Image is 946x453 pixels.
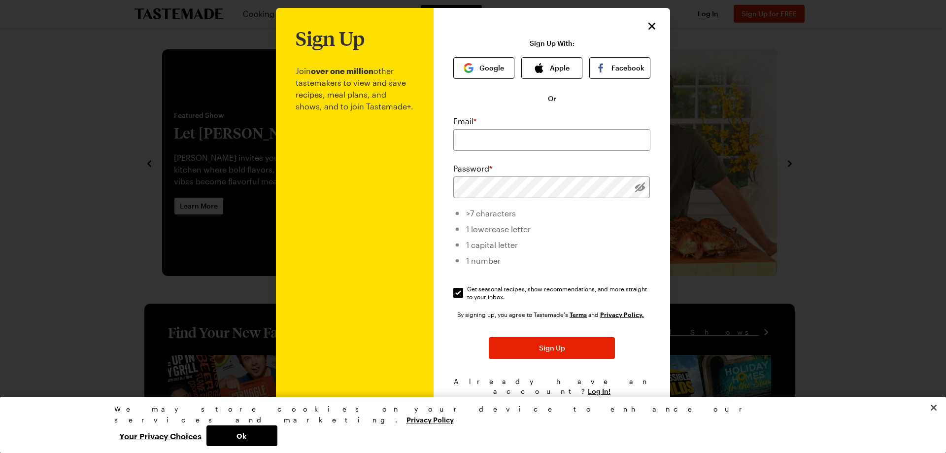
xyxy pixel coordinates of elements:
[466,209,516,218] span: >7 characters
[453,57,514,79] button: Google
[457,310,646,319] div: By signing up, you agree to Tastemade's and
[570,310,587,318] a: Tastemade Terms of Service
[311,66,373,75] b: over one million
[645,20,658,33] button: Close
[466,224,531,234] span: 1 lowercase letter
[296,28,365,49] h1: Sign Up
[466,240,518,249] span: 1 capital letter
[548,94,556,104] span: Or
[454,377,650,395] span: Already have an account?
[589,57,650,79] button: Facebook
[923,397,945,418] button: Close
[453,288,463,298] input: Get seasonal recipes, show recommendations, and more straight to your inbox.
[114,404,824,446] div: Privacy
[114,404,824,425] div: We may store cookies on your device to enhance our services and marketing.
[406,415,454,424] a: More information about your privacy, opens in a new tab
[588,386,610,396] button: Log In!
[466,256,501,265] span: 1 number
[489,337,615,359] button: Sign Up
[453,163,492,174] label: Password
[521,57,582,79] button: Apple
[114,425,206,446] button: Your Privacy Choices
[539,343,565,353] span: Sign Up
[453,115,476,127] label: Email
[206,425,277,446] button: Ok
[296,49,414,418] p: Join other tastemakers to view and save recipes, meal plans, and shows, and to join Tastemade+.
[600,310,644,318] a: Tastemade Privacy Policy
[530,39,574,47] p: Sign Up With:
[467,285,651,301] span: Get seasonal recipes, show recommendations, and more straight to your inbox.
